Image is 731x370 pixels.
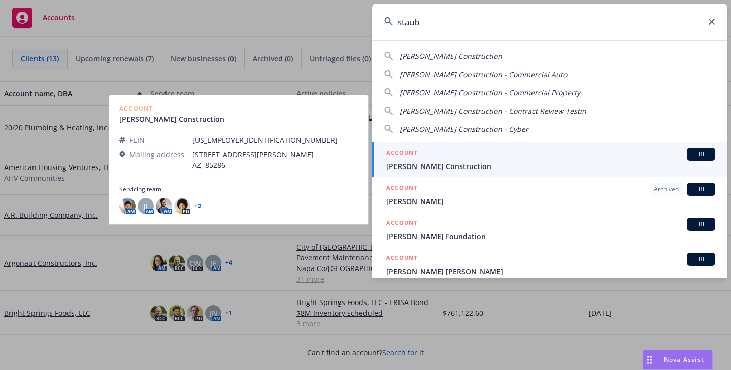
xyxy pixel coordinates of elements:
[691,150,711,159] span: BI
[372,4,727,40] input: Search...
[400,88,580,97] span: [PERSON_NAME] Construction - Commercial Property
[372,177,727,212] a: ACCOUNTArchivedBI[PERSON_NAME]
[386,161,715,172] span: [PERSON_NAME] Construction
[400,70,567,79] span: [PERSON_NAME] Construction - Commercial Auto
[386,266,715,277] span: [PERSON_NAME] [PERSON_NAME]
[386,183,417,195] h5: ACCOUNT
[386,231,715,242] span: [PERSON_NAME] Foundation
[372,142,727,177] a: ACCOUNTBI[PERSON_NAME] Construction
[691,185,711,194] span: BI
[654,185,679,194] span: Archived
[643,350,656,369] div: Drag to move
[372,212,727,247] a: ACCOUNTBI[PERSON_NAME] Foundation
[664,355,704,364] span: Nova Assist
[691,255,711,264] span: BI
[643,350,713,370] button: Nova Assist
[386,148,417,160] h5: ACCOUNT
[386,218,417,230] h5: ACCOUNT
[400,106,586,116] span: [PERSON_NAME] Construction - Contract Review Testin
[386,253,417,265] h5: ACCOUNT
[691,220,711,229] span: BI
[386,196,715,207] span: [PERSON_NAME]
[386,277,715,287] span: [PERSON_NAME]
[400,124,528,134] span: [PERSON_NAME] Construction - Cyber
[372,247,727,293] a: ACCOUNTBI[PERSON_NAME] [PERSON_NAME][PERSON_NAME]
[400,51,502,61] span: [PERSON_NAME] Construction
